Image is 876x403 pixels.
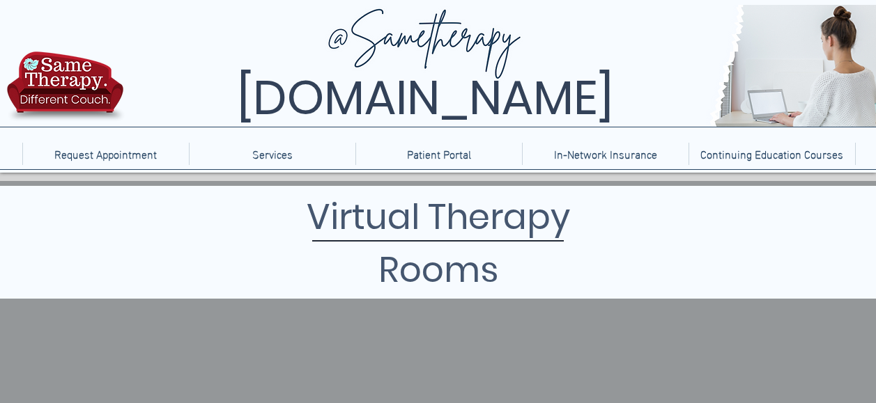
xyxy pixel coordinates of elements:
[693,143,850,165] p: Continuing Education Courses
[237,65,613,131] span: [DOMAIN_NAME]
[245,143,300,165] p: Services
[226,191,650,297] h1: Virtual Therapy Rooms
[189,143,355,165] div: Services
[47,143,164,165] p: Request Appointment
[400,143,478,165] p: Patient Portal
[355,143,522,165] a: Patient Portal
[547,143,664,165] p: In-Network Insurance
[522,143,689,165] a: In-Network Insurance
[3,49,128,132] img: TBH.US
[689,143,855,165] a: Continuing Education Courses
[22,143,189,165] a: Request Appointment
